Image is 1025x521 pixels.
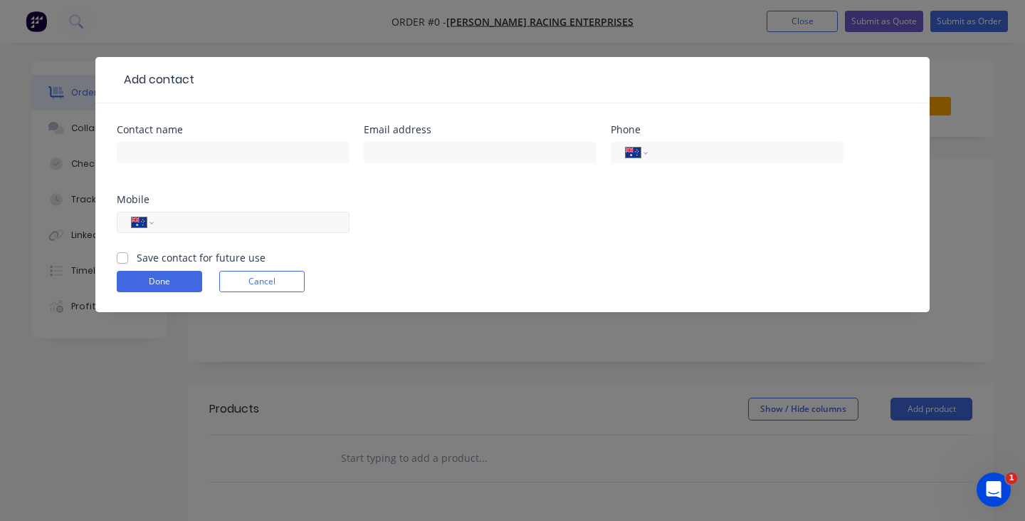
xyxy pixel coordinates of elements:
div: Mobile [117,195,349,205]
div: Phone [611,125,843,135]
div: Contact name [117,125,349,135]
button: Done [117,271,202,292]
span: 1 [1006,473,1017,484]
button: Cancel [219,271,305,292]
label: Save contact for future use [137,250,266,265]
iframe: Intercom live chat [977,473,1011,507]
div: Add contact [117,71,194,88]
div: Email address [364,125,596,135]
